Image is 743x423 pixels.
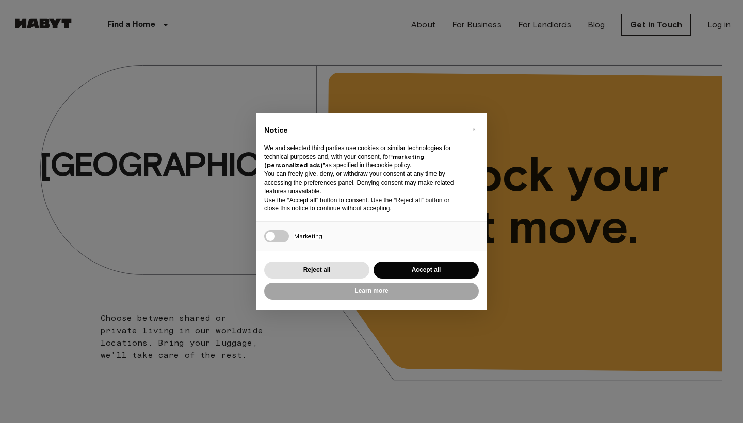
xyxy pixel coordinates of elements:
[264,125,462,136] h2: Notice
[264,153,424,169] strong: “marketing (personalized ads)”
[264,170,462,196] p: You can freely give, deny, or withdraw your consent at any time by accessing the preferences pane...
[264,196,462,214] p: Use the “Accept all” button to consent. Use the “Reject all” button or close this notice to conti...
[465,121,482,138] button: Close this notice
[375,161,410,169] a: cookie policy
[264,144,462,170] p: We and selected third parties use cookies or similar technologies for technical purposes and, wit...
[264,262,369,279] button: Reject all
[294,232,322,240] span: Marketing
[374,262,479,279] button: Accept all
[264,283,479,300] button: Learn more
[472,123,476,136] span: ×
